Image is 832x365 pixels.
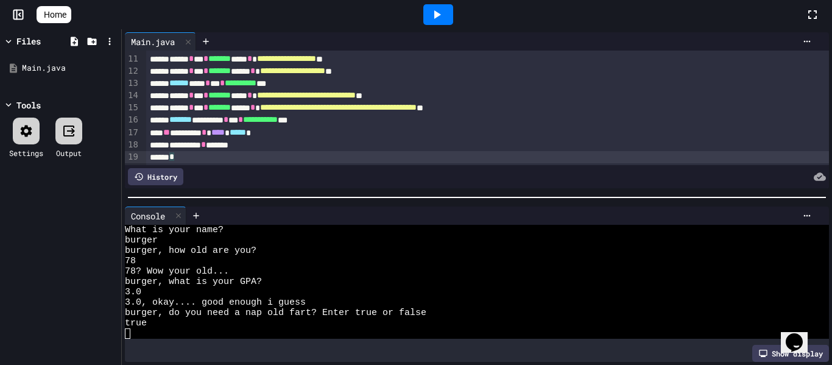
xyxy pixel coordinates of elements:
div: 17 [125,127,140,139]
div: 18 [125,139,140,151]
span: 78? Wow your old... [125,266,229,277]
div: Output [56,147,82,158]
div: Main.java [125,32,196,51]
div: 15 [125,102,140,114]
span: burger [125,235,158,246]
div: Files [16,35,41,48]
div: 13 [125,77,140,90]
span: 78 [125,256,136,266]
div: Show display [752,345,829,362]
div: 16 [125,114,140,126]
div: 14 [125,90,140,102]
span: Home [44,9,66,21]
span: What is your name? [125,225,224,235]
div: 20 [125,163,140,175]
div: Tools [16,99,41,112]
span: burger, do you need a nap old fart? Enter true or false [125,308,426,318]
div: Console [125,210,171,222]
iframe: chat widget [781,316,820,353]
span: burger, what is your GPA? [125,277,262,287]
div: History [128,168,183,185]
span: true [125,318,147,328]
div: Main.java [125,35,181,48]
div: Main.java [22,62,117,74]
span: 3.0 [125,287,141,297]
a: Home [37,6,71,23]
div: 12 [125,65,140,77]
div: Console [125,207,186,225]
span: 3.0, okay.... good enough i guess [125,297,306,308]
div: Settings [9,147,43,158]
div: 11 [125,53,140,65]
span: burger, how old are you? [125,246,256,256]
div: 19 [125,151,140,163]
